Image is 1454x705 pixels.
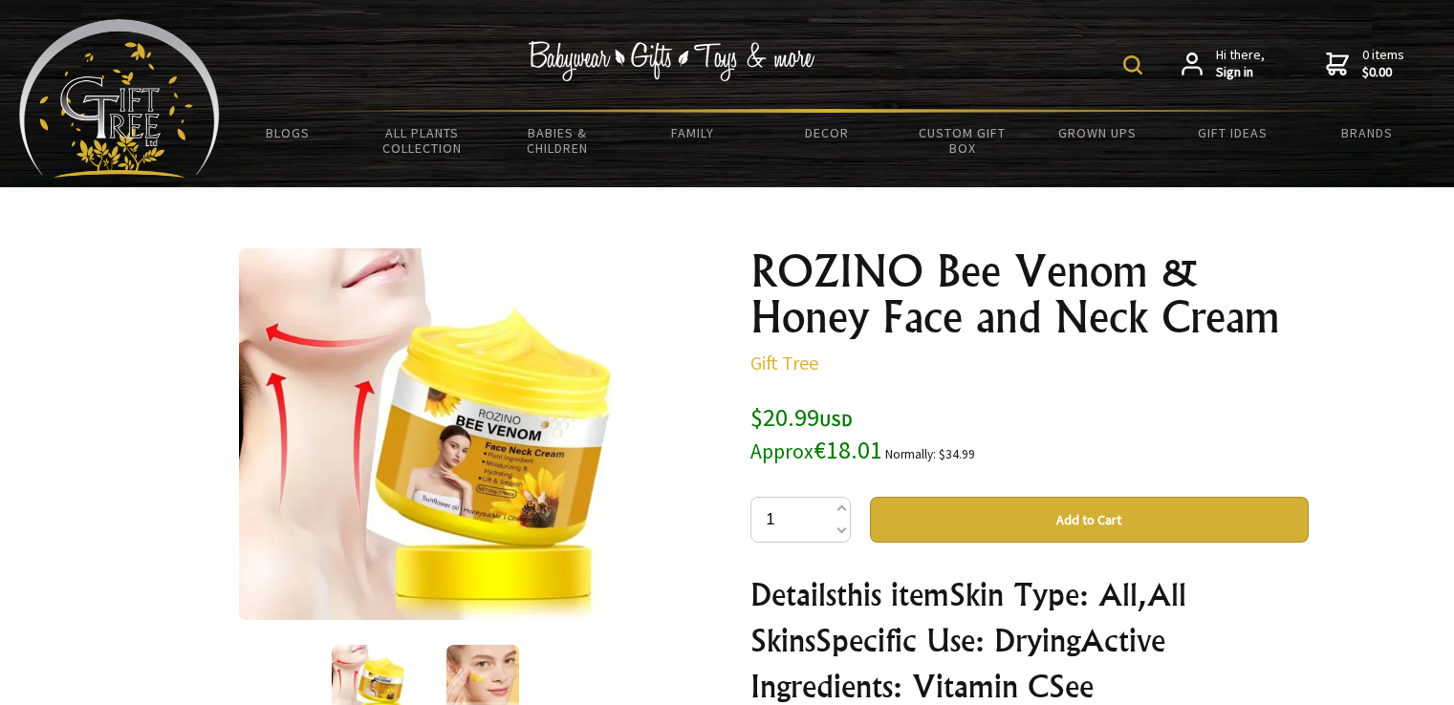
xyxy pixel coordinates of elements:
[885,446,975,462] small: Normally: $34.99
[750,248,1309,340] h1: ROZINO Bee Venom & Honey Face and Neck Cream
[239,248,611,620] img: ROZINO Bee Venom & Honey Face and Neck Cream
[1030,113,1164,153] a: Grown Ups
[489,113,624,168] a: Babies & Children
[750,401,882,465] span: $20.99 €18.01
[1300,113,1435,153] a: Brands
[1216,64,1265,81] strong: Sign in
[355,113,489,168] a: All Plants Collection
[750,351,818,374] a: Gift Tree
[625,113,760,153] a: Family
[1326,47,1404,80] a: 0 items$0.00
[1165,113,1300,153] a: Gift Ideas
[19,19,220,178] img: Babyware - Gifts - Toys and more...
[750,438,814,464] small: Approx
[1216,47,1265,80] span: Hi there,
[1123,55,1142,75] img: product search
[760,113,895,153] a: Decor
[529,41,815,81] img: Babywear - Gifts - Toys & more
[1362,64,1404,81] strong: $0.00
[819,409,853,431] span: USD
[895,113,1030,168] a: Custom Gift Box
[220,113,355,153] a: BLOGS
[1362,46,1404,80] span: 0 items
[1182,47,1265,80] a: Hi there,Sign in
[870,497,1309,543] button: Add to Cart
